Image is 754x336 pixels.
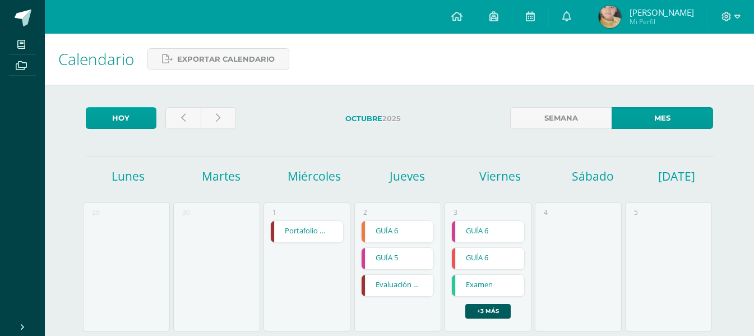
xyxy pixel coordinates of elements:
label: 2025 [245,107,501,130]
div: GUÍA 6 | Tarea [361,220,434,243]
strong: Octubre [345,114,382,123]
img: 383cc7b371c47e37abd49284a1b7a115.png [599,6,621,28]
div: Examen | Tarea [451,274,525,297]
a: Semana [510,107,612,129]
div: GUÍA 6 | Tarea [451,247,525,270]
div: Evaluación Música | Tarea [361,274,434,297]
a: Examen [452,275,524,296]
div: 3 [454,208,457,217]
a: Exportar calendario [147,48,289,70]
div: 4 [544,208,548,217]
span: Mi Perfil [630,17,694,26]
a: Evaluación Música [362,275,434,296]
h1: Martes [177,168,266,184]
a: GUÍA 6 [452,221,524,242]
h1: Viernes [455,168,545,184]
a: GUÍA 6 [362,221,434,242]
h1: [DATE] [658,168,672,184]
div: 30 [182,208,190,217]
span: Exportar calendario [177,49,275,70]
div: 1 [272,208,276,217]
h1: Miércoles [269,168,359,184]
div: Portafolio y actividades varias | Tarea [270,220,344,243]
h1: Jueves [362,168,452,184]
a: Hoy [86,107,156,129]
a: Portafolio y actividades varias [271,221,343,242]
span: Calendario [58,48,134,70]
a: Mes [612,107,713,129]
h1: Lunes [84,168,173,184]
div: GUÍA 6 | Tarea [451,220,525,243]
span: [PERSON_NAME] [630,7,694,18]
a: +3 más [465,304,511,319]
div: 29 [92,208,100,217]
div: GUÍA 5 | Tarea [361,247,434,270]
a: GUÍA 6 [452,248,524,269]
div: 5 [634,208,638,217]
div: 2 [363,208,367,217]
a: GUÍA 5 [362,248,434,269]
h1: Sábado [548,168,638,184]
